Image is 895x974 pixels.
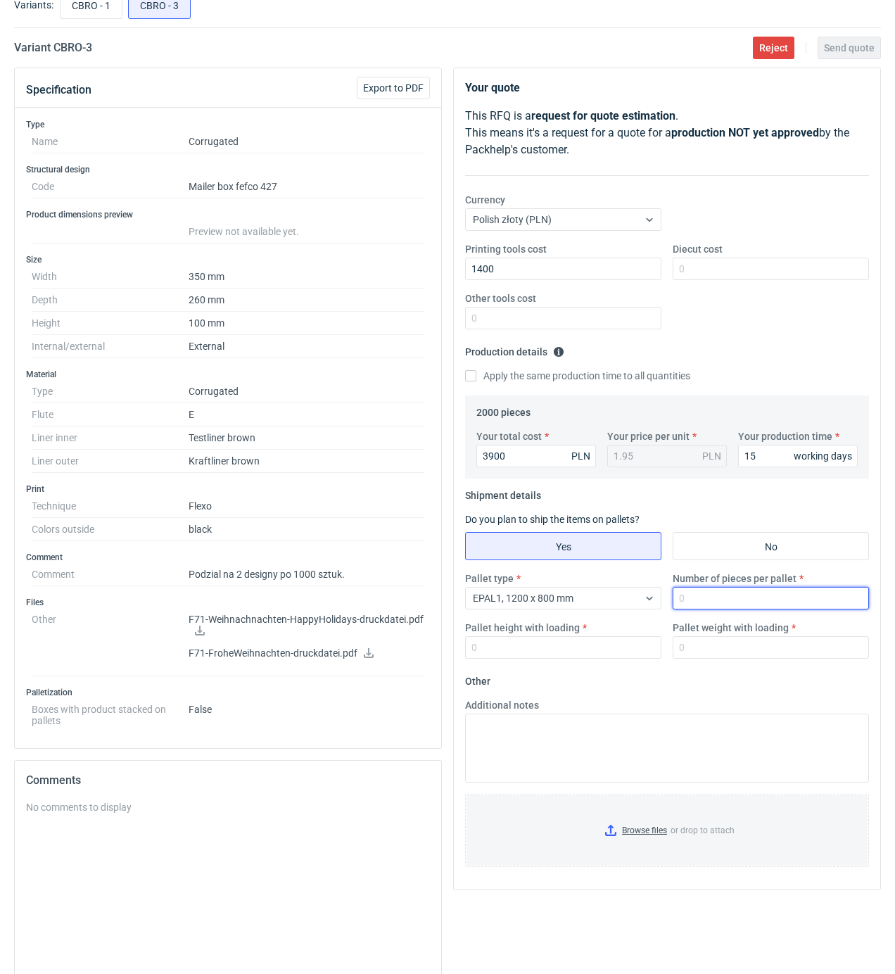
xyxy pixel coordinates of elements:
span: Reject [759,43,788,53]
dt: Flute [32,403,189,426]
legend: 2000 pieces [476,401,531,418]
label: Diecut cost [673,242,723,256]
button: Export to PDF [357,77,430,99]
div: PLN [702,449,721,463]
input: 0 [673,636,869,659]
h3: Material [26,369,430,380]
dt: Other [32,608,189,676]
h2: Comments [26,772,430,789]
dd: 260 mm [189,289,424,312]
input: 0 [465,258,661,280]
dt: Comment [32,563,189,586]
label: Pallet height with loading [465,621,580,635]
dd: Mailer box fefco 427 [189,175,424,198]
span: Polish złoty (PLN) [473,214,552,225]
p: F71-Weihnachnachten-HappyHolidays-druckdatei.pdf [189,614,424,638]
label: Pallet weight with loading [673,621,789,635]
p: F71-FroheWeihnachten-druckdatei.pdf [189,647,424,660]
button: Reject [753,37,794,59]
dt: Depth [32,289,189,312]
input: 0 [465,636,661,659]
h3: Palletization [26,687,430,698]
h3: Type [26,119,430,130]
span: EPAL1, 1200 x 800 mm [473,593,573,604]
label: Currency [465,193,505,207]
label: Pallet type [465,571,514,586]
dt: Name [32,130,189,153]
label: Number of pieces per pallet [673,571,796,586]
h3: Comment [26,552,430,563]
label: No [673,532,869,560]
h2: Variant CBRO - 3 [14,39,92,56]
dd: Corrugated [189,130,424,153]
legend: Production details [465,341,564,358]
span: Preview not available yet. [189,226,299,237]
button: Specification [26,73,91,107]
dt: Liner inner [32,426,189,450]
dd: Testliner brown [189,426,424,450]
strong: production NOT yet approved [671,126,819,139]
strong: Your quote [465,81,520,94]
input: 0 [465,307,661,329]
label: or drop to attach [466,795,868,866]
input: 0 [476,445,596,467]
label: Your total cost [476,429,542,443]
input: 0 [673,258,869,280]
p: This RFQ is a . This means it's a request for a quote for a by the Packhelp's customer. [465,108,869,158]
dd: False [189,698,424,726]
label: Printing tools cost [465,242,547,256]
dd: Corrugated [189,380,424,403]
dd: black [189,518,424,541]
h3: Files [26,597,430,608]
dd: 100 mm [189,312,424,335]
dt: Code [32,175,189,198]
dt: Type [32,380,189,403]
h3: Size [26,254,430,265]
label: Apply the same production time to all quantities [465,369,690,383]
legend: Shipment details [465,484,541,501]
dd: External [189,335,424,358]
strong: request for quote estimation [531,109,675,122]
dt: Height [32,312,189,335]
button: Send quote [818,37,881,59]
dt: Colors outside [32,518,189,541]
div: working days [794,449,852,463]
label: Other tools cost [465,291,536,305]
label: Your price per unit [607,429,690,443]
dt: Technique [32,495,189,518]
h3: Product dimensions preview [26,209,430,220]
legend: Other [465,670,490,687]
dd: Kraftliner brown [189,450,424,473]
div: PLN [571,449,590,463]
h3: Structural design [26,164,430,175]
dd: E [189,403,424,426]
dt: Internal/external [32,335,189,358]
dt: Width [32,265,189,289]
input: 0 [673,587,869,609]
dt: Liner outer [32,450,189,473]
dd: Podzial na 2 designy po 1000 sztuk. [189,563,424,586]
label: Do you plan to ship the items on pallets? [465,514,640,525]
label: Additional notes [465,698,539,712]
dd: Flexo [189,495,424,518]
span: Send quote [824,43,875,53]
span: Export to PDF [363,83,424,93]
label: Yes [465,532,661,560]
label: Your production time [738,429,832,443]
dt: Boxes with product stacked on pallets [32,698,189,726]
div: No comments to display [26,800,430,814]
h3: Print [26,483,430,495]
input: 0 [738,445,858,467]
dd: 350 mm [189,265,424,289]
